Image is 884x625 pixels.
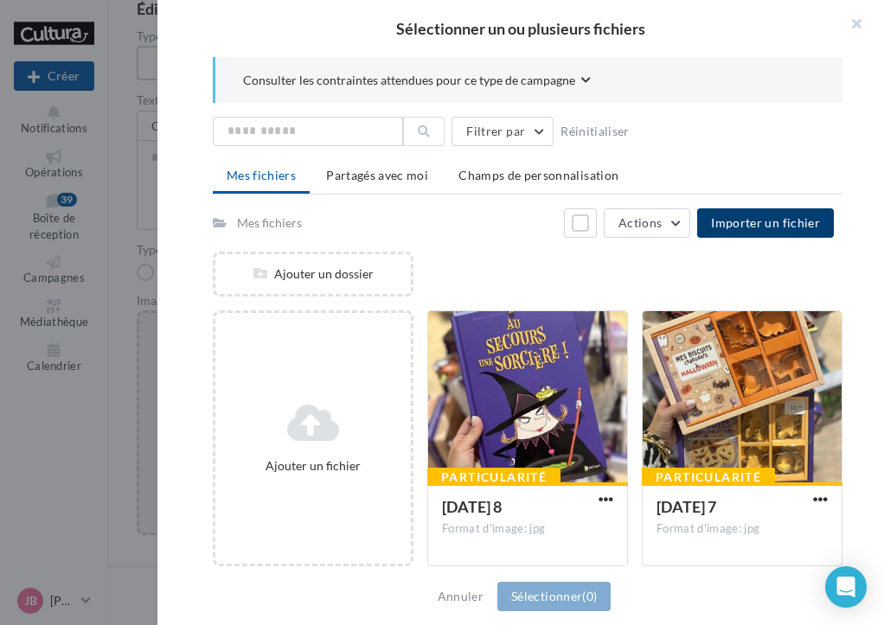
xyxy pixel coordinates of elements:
[326,168,428,182] span: Partagés avec moi
[642,468,775,487] div: Particularité
[697,208,834,238] button: Importer un fichier
[554,121,637,142] button: Réinitialiser
[452,117,554,146] button: Filtrer par
[222,457,404,475] div: Ajouter un fichier
[711,215,820,230] span: Importer un fichier
[442,521,613,537] div: Format d'image: jpg
[458,168,618,182] span: Champs de personnalisation
[497,582,611,611] button: Sélectionner(0)
[243,72,575,89] span: Consulter les contraintes attendues pour ce type de campagne
[825,566,867,608] div: Open Intercom Messenger
[237,214,302,232] div: Mes fichiers
[442,497,502,516] span: halloween 8
[431,586,490,607] button: Annuler
[582,589,597,603] span: (0)
[243,71,591,92] button: Consulter les contraintes attendues pour ce type de campagne
[604,208,690,238] button: Actions
[185,21,856,36] h2: Sélectionner un ou plusieurs fichiers
[618,215,662,230] span: Actions
[427,468,561,487] div: Particularité
[215,265,411,283] div: Ajouter un dossier
[657,521,828,537] div: Format d'image: jpg
[657,497,716,516] span: halloween 7
[227,168,296,182] span: Mes fichiers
